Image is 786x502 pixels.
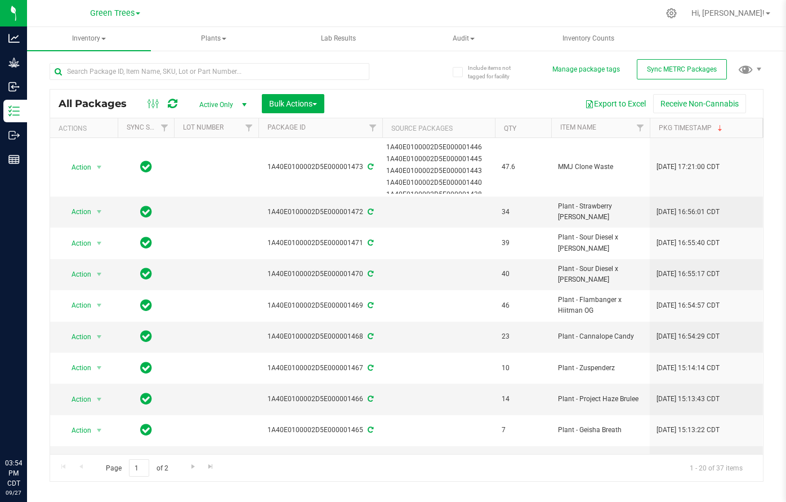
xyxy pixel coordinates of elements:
iframe: Resource center unread badge [33,410,47,424]
span: Sync from Compliance System [366,239,373,247]
span: Action [61,297,92,313]
span: Sync from Compliance System [366,163,373,171]
span: Sync from Compliance System [366,301,373,309]
button: Manage package tags [552,65,620,74]
span: In Sync [140,391,152,407]
span: Inventory Counts [547,34,629,43]
a: Inventory [27,27,151,51]
span: Green Trees [90,8,135,18]
span: Plant - Project Haze Brulee [558,394,643,405]
span: [DATE] 16:55:17 CDT [657,269,720,279]
inline-svg: Outbound [8,130,20,141]
span: select [92,392,106,407]
div: Value 5: 1A40E0100002D5E000001438 [386,189,492,200]
button: Bulk Actions [262,94,324,113]
div: 1A40E0100002D5E000001471 [257,238,384,248]
span: 47.6 [502,162,544,172]
a: Sync Status [127,123,170,131]
span: 46 [502,300,544,311]
div: 1A40E0100002D5E000001472 [257,207,384,217]
a: Audit [401,27,525,51]
a: Lot Number [183,123,224,131]
div: 1A40E0100002D5E000001466 [257,394,384,405]
div: 1A40E0100002D5E000001468 [257,331,384,342]
a: Inventory Counts [526,27,650,51]
div: 1A40E0100002D5E000001473 [257,162,384,172]
span: Sync from Compliance System [366,332,373,340]
span: select [92,297,106,313]
a: Qty [504,125,516,132]
span: [DATE] 15:14:14 CDT [657,363,720,374]
span: [DATE] 16:54:57 CDT [657,300,720,311]
span: Sync from Compliance System [366,270,373,278]
span: Plant - Sour Diesel x [PERSON_NAME] [558,232,643,254]
span: [DATE] 15:13:22 CDT [657,425,720,436]
span: 1 - 20 of 37 items [681,459,752,476]
span: Plants [153,28,275,50]
span: select [92,423,106,438]
a: Go to the next page [185,459,201,474]
a: Plants [152,27,276,51]
button: Receive Non-Cannabis [653,94,746,113]
span: Lab Results [306,34,371,43]
div: Manage settings [664,8,678,19]
span: Plant - Strawberry [PERSON_NAME] [558,201,643,223]
span: In Sync [140,454,152,469]
span: Plant - Cannalope Candy [558,331,643,342]
span: Hi, [PERSON_NAME]! [691,8,765,17]
span: Plant - Sour Diesel x [PERSON_NAME] [558,264,643,285]
input: 1 [129,459,149,477]
div: 1A40E0100002D5E000001470 [257,269,384,279]
span: In Sync [140,204,152,220]
div: Actions [59,125,113,132]
span: 10 [502,363,544,374]
span: Sync from Compliance System [366,395,373,403]
input: Search Package ID, Item Name, SKU, Lot or Part Number... [50,63,369,80]
span: Sync METRC Packages [647,65,717,73]
inline-svg: Analytics [8,33,20,44]
div: 1A40E0100002D5E000001465 [257,425,384,436]
span: 40 [502,269,544,279]
a: Filter [240,118,258,137]
span: [DATE] 16:56:01 CDT [657,207,720,217]
div: Value 4: 1A40E0100002D5E000001440 [386,177,492,188]
span: 14 [502,394,544,405]
span: [DATE] 16:54:29 CDT [657,331,720,342]
span: Action [61,392,92,407]
span: In Sync [140,422,152,438]
span: In Sync [140,235,152,251]
span: 39 [502,238,544,248]
span: In Sync [140,297,152,313]
p: 03:54 PM CDT [5,458,22,488]
iframe: Resource center [11,412,45,446]
a: Filter [364,118,382,137]
span: 34 [502,207,544,217]
inline-svg: Reports [8,154,20,165]
span: select [92,159,106,175]
a: Lab Results [277,27,401,51]
span: In Sync [140,159,152,175]
span: Plant - Zuspenderz [558,363,643,374]
a: Package ID [267,123,306,131]
a: Filter [631,118,650,137]
th: Source Packages [382,118,495,138]
span: Sync from Compliance System [366,364,373,372]
button: Sync METRC Packages [637,59,727,79]
span: Action [61,423,92,438]
span: Include items not tagged for facility [468,64,524,81]
div: 1A40E0100002D5E000001469 [257,300,384,311]
span: In Sync [140,266,152,282]
a: Pkg Timestamp [659,124,725,132]
a: Item Name [560,123,596,131]
span: select [92,360,106,376]
span: MMJ Clone Waste [558,162,643,172]
div: Value 3: 1A40E0100002D5E000001443 [386,166,492,176]
span: Action [61,236,92,251]
inline-svg: Inbound [8,81,20,92]
span: 7 [502,425,544,436]
span: Action [61,204,92,220]
span: [DATE] 15:13:43 CDT [657,394,720,405]
span: select [92,204,106,220]
span: Action [61,159,92,175]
